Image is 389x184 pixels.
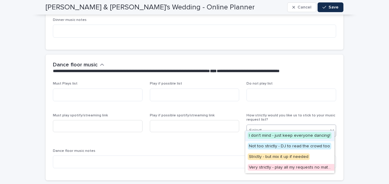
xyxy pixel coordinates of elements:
span: Do not play list [246,82,273,85]
span: Dance floor music notes [53,149,95,153]
button: Cancel [287,2,316,12]
span: Very strictly - play all my requests no matter what [248,164,345,171]
div: Very strictly - play all my requests no matter what [245,162,334,173]
div: Not too strictly - DJ to read the crowd too [245,141,334,152]
div: I don't mind - just keep everyone dancing! [245,131,334,141]
span: Save [329,5,339,9]
button: Dance floor music [53,62,104,69]
span: Play if possible list [150,82,182,85]
span: Not too strictly - DJ to read the crowd too [248,143,331,149]
h2: [PERSON_NAME] & [PERSON_NAME]'s Wedding - Online Planner [46,3,255,12]
button: Save [318,2,343,12]
span: Play if possible spotify/streaming link [150,114,215,117]
span: I don't mind - just keep everyone dancing! [248,132,332,139]
span: Must play spotify/streaming link [53,114,108,117]
h2: Dance floor music [53,62,98,69]
div: Select... [249,127,264,134]
span: How strictly would you like us to stick to your music request list? [246,114,335,122]
div: Strictly - but mix it up if needed [245,152,334,162]
span: Dinner music notes [53,18,87,22]
span: Strictly - but mix it up if needed [248,153,310,160]
span: Cancel [298,5,311,9]
span: Must Plays list [53,82,77,85]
